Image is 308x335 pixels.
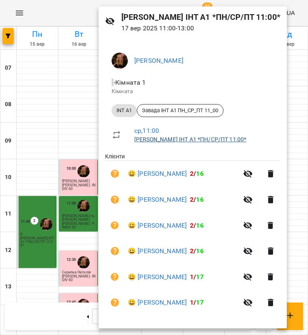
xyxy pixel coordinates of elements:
button: Візит ще не сплачено. Додати оплату? [105,190,125,209]
ul: Клієнти [105,152,280,318]
span: 16 [196,222,204,229]
span: 16 [196,196,204,203]
p: 17 вер 2025 11:00 - 13:00 [121,23,280,33]
a: 😀 [PERSON_NAME] [128,169,187,179]
button: Візит ще не сплачено. Додати оплату? [105,216,125,235]
a: ср , 11:00 [134,127,159,134]
span: 2 [190,170,194,177]
b: / [190,247,204,255]
div: Завада ІНТ А1 ПН_СР_ПТ 11_00 [137,104,224,117]
span: 16 [196,247,204,255]
p: Кімната [112,87,274,96]
span: Завада ІНТ А1 ПН_СР_ПТ 11_00 [137,107,223,114]
span: 2 [190,222,194,229]
img: 019b2ef03b19e642901f9fba5a5c5a68.jpg [112,53,128,69]
a: [PERSON_NAME] ІНТ А1 *ПН/СР/ПТ 11:00* [134,136,246,143]
span: 17 [196,299,204,306]
button: Візит ще не сплачено. Додати оплату? [105,293,125,312]
span: INT A1 [112,107,137,114]
span: 1 [190,299,194,306]
a: [PERSON_NAME] [134,57,183,64]
a: 😀 [PERSON_NAME] [128,272,187,282]
a: 😀 [PERSON_NAME] [128,246,187,256]
button: Візит ще не сплачено. Додати оплату? [105,164,125,184]
span: 1 [190,273,194,281]
span: 2 [190,247,194,255]
span: 16 [196,170,204,177]
span: 2 [190,196,194,203]
button: Візит ще не сплачено. Додати оплату? [105,267,125,287]
b: / [190,170,204,177]
h6: [PERSON_NAME] ІНТ А1 *ПН/СР/ПТ 11:00* [121,11,280,23]
b: / [190,222,204,229]
b: / [190,273,204,281]
a: 😀 [PERSON_NAME] [128,195,187,205]
b: / [190,196,204,203]
b: / [190,299,204,306]
button: Візит ще не сплачено. Додати оплату? [105,241,125,261]
a: 😀 [PERSON_NAME] [128,298,187,307]
span: 17 [196,273,204,281]
a: 😀 [PERSON_NAME] [128,221,187,230]
span: - Кімната 1 [112,79,148,86]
